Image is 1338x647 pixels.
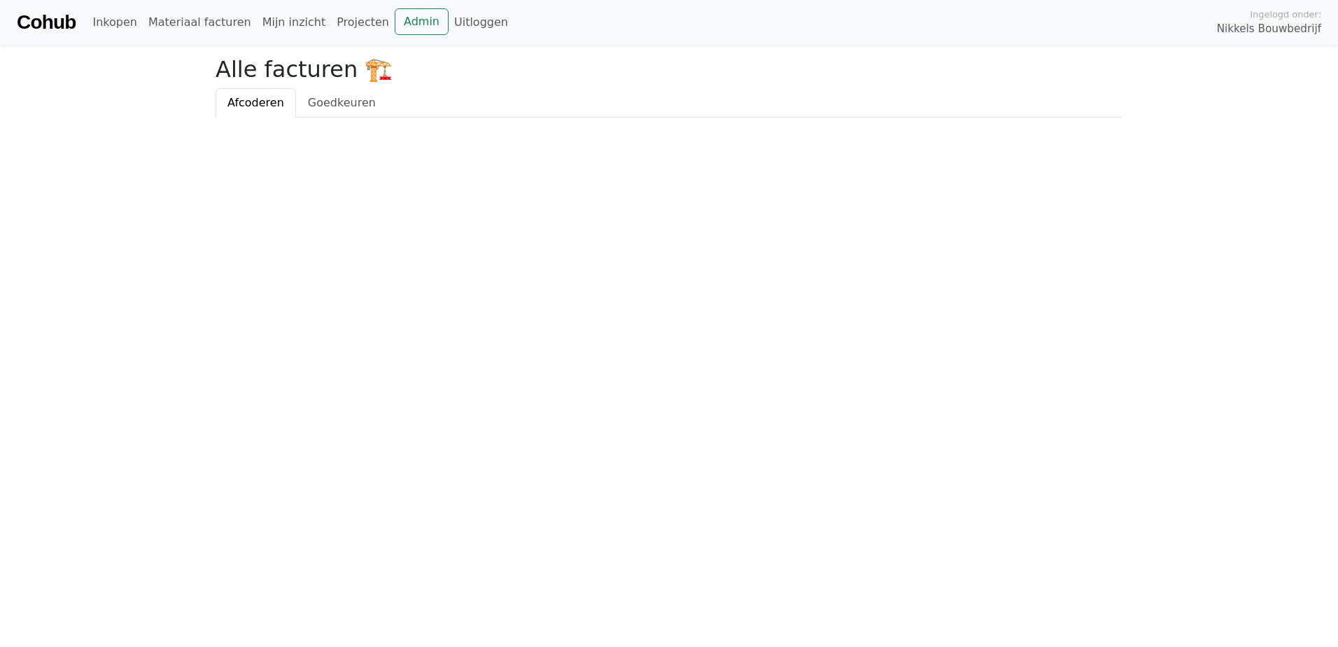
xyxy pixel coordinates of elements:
a: Materiaal facturen [143,8,257,36]
a: Projecten [331,8,395,36]
span: Goedkeuren [308,96,376,109]
span: Ingelogd onder: [1250,8,1321,21]
a: Goedkeuren [296,88,388,118]
a: Cohub [17,6,76,39]
span: Nikkels Bouwbedrijf [1217,21,1321,37]
span: Afcoderen [227,96,284,109]
a: Admin [395,8,449,35]
h2: Alle facturen 🏗️ [216,56,1122,83]
a: Uitloggen [449,8,514,36]
a: Afcoderen [216,88,296,118]
a: Inkopen [87,8,142,36]
a: Mijn inzicht [257,8,332,36]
